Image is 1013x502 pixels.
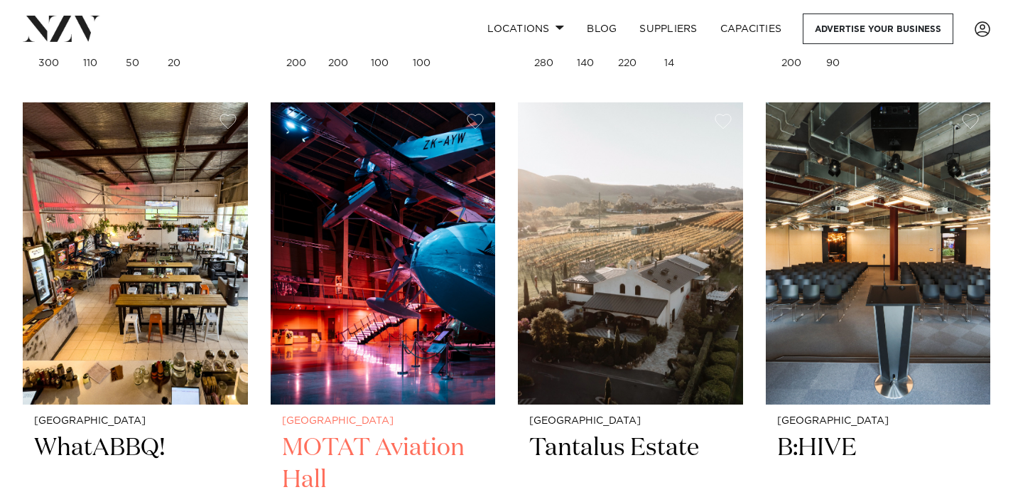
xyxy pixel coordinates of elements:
[34,416,237,427] small: [GEOGRAPHIC_DATA]
[282,416,484,427] small: [GEOGRAPHIC_DATA]
[476,14,575,44] a: Locations
[23,102,248,405] img: Indoor space at WhatABBQ! in New Lynn
[628,14,708,44] a: SUPPLIERS
[803,14,953,44] a: Advertise your business
[709,14,793,44] a: Capacities
[23,16,100,41] img: nzv-logo.png
[777,416,980,427] small: [GEOGRAPHIC_DATA]
[575,14,628,44] a: BLOG
[529,416,732,427] small: [GEOGRAPHIC_DATA]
